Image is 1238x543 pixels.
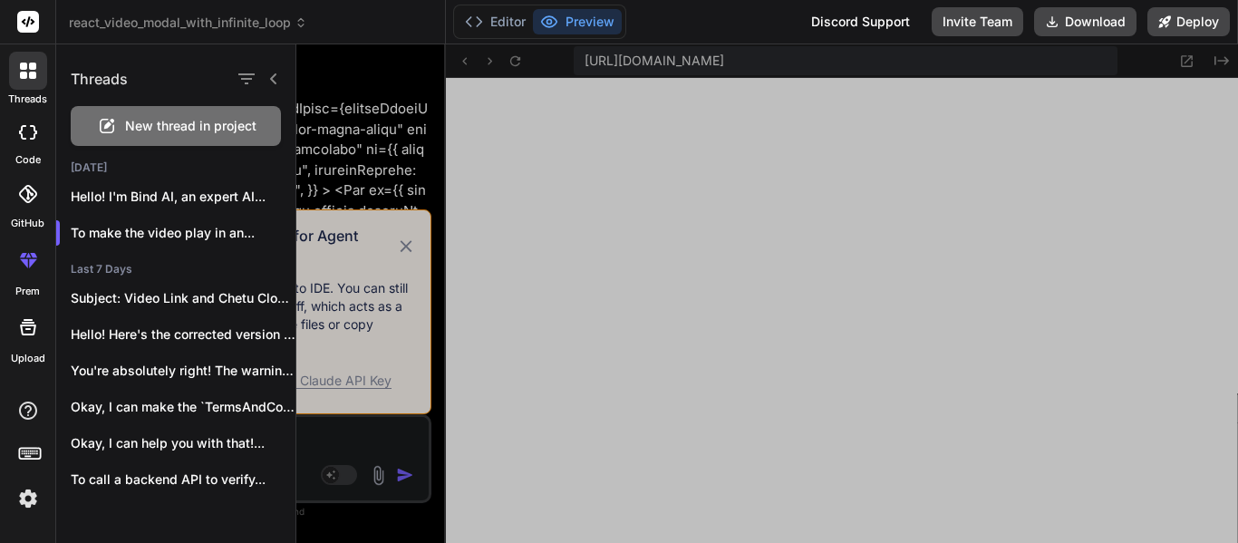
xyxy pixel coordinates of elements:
label: Upload [11,351,45,366]
h2: Last 7 Days [56,262,295,276]
label: GitHub [11,216,44,231]
button: Invite Team [932,7,1023,36]
button: Download [1034,7,1136,36]
span: New thread in project [125,117,256,135]
p: You're absolutely right! The warning `validateDOMNesting(...): <div>... [71,362,295,380]
span: react_video_modal_with_infinite_loop [69,14,307,32]
img: settings [13,483,44,514]
p: Okay, I can help you with that!... [71,434,295,452]
h2: [DATE] [56,160,295,175]
p: Hello! Here's the corrected version of your... [71,325,295,344]
div: Discord Support [800,7,921,36]
button: Deploy [1147,7,1230,36]
p: Hello! I'm Bind AI, an expert AI... [71,188,295,206]
p: To make the video play in an... [71,224,295,242]
label: prem [15,284,40,299]
label: threads [8,92,47,107]
p: To call a backend API to verify... [71,470,295,489]
p: Subject: Video Link and Chetu Cloud Access... [71,289,295,307]
p: Okay, I can make the `TermsAndConditionsDialog.jsx` component... [71,398,295,416]
button: Editor [458,9,533,34]
h1: Threads [71,68,128,90]
button: Preview [533,9,622,34]
label: code [15,152,41,168]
